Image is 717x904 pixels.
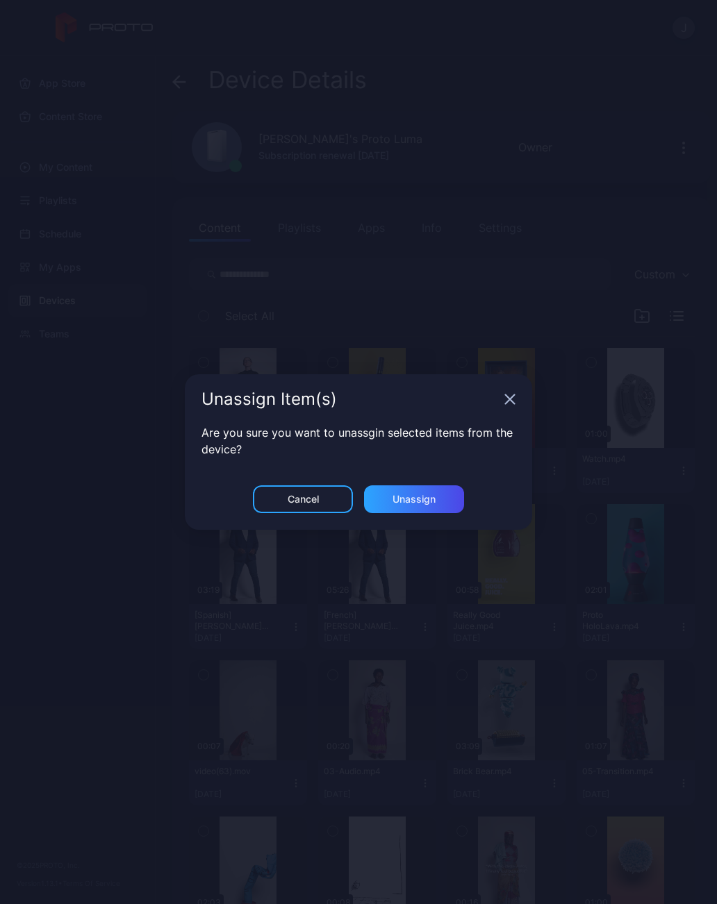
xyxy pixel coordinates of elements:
[201,391,499,408] div: Unassign Item(s)
[288,494,319,505] div: Cancel
[253,485,353,513] button: Cancel
[201,424,516,458] p: Are you sure you want to unassgin selected items from the device?
[393,494,436,505] div: Unassign
[364,485,464,513] button: Unassign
